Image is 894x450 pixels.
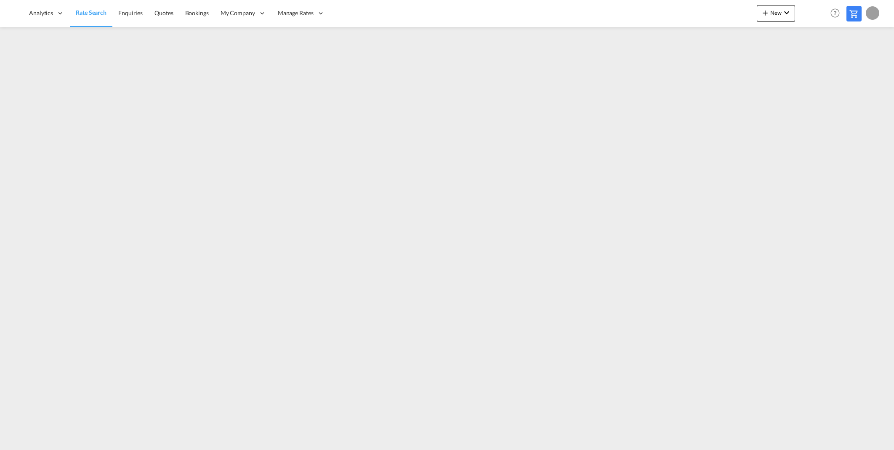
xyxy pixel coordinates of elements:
span: Bookings [185,9,209,16]
button: icon-plus 400-fgNewicon-chevron-down [757,5,795,22]
span: Quotes [154,9,173,16]
span: Manage Rates [278,9,314,17]
span: Analytics [29,9,53,17]
div: Help [828,6,846,21]
span: Enquiries [118,9,143,16]
md-icon: icon-chevron-down [782,8,792,18]
span: Rate Search [76,9,106,16]
md-icon: icon-plus 400-fg [760,8,770,18]
span: My Company [221,9,255,17]
span: Help [828,6,842,20]
span: New [760,9,792,16]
